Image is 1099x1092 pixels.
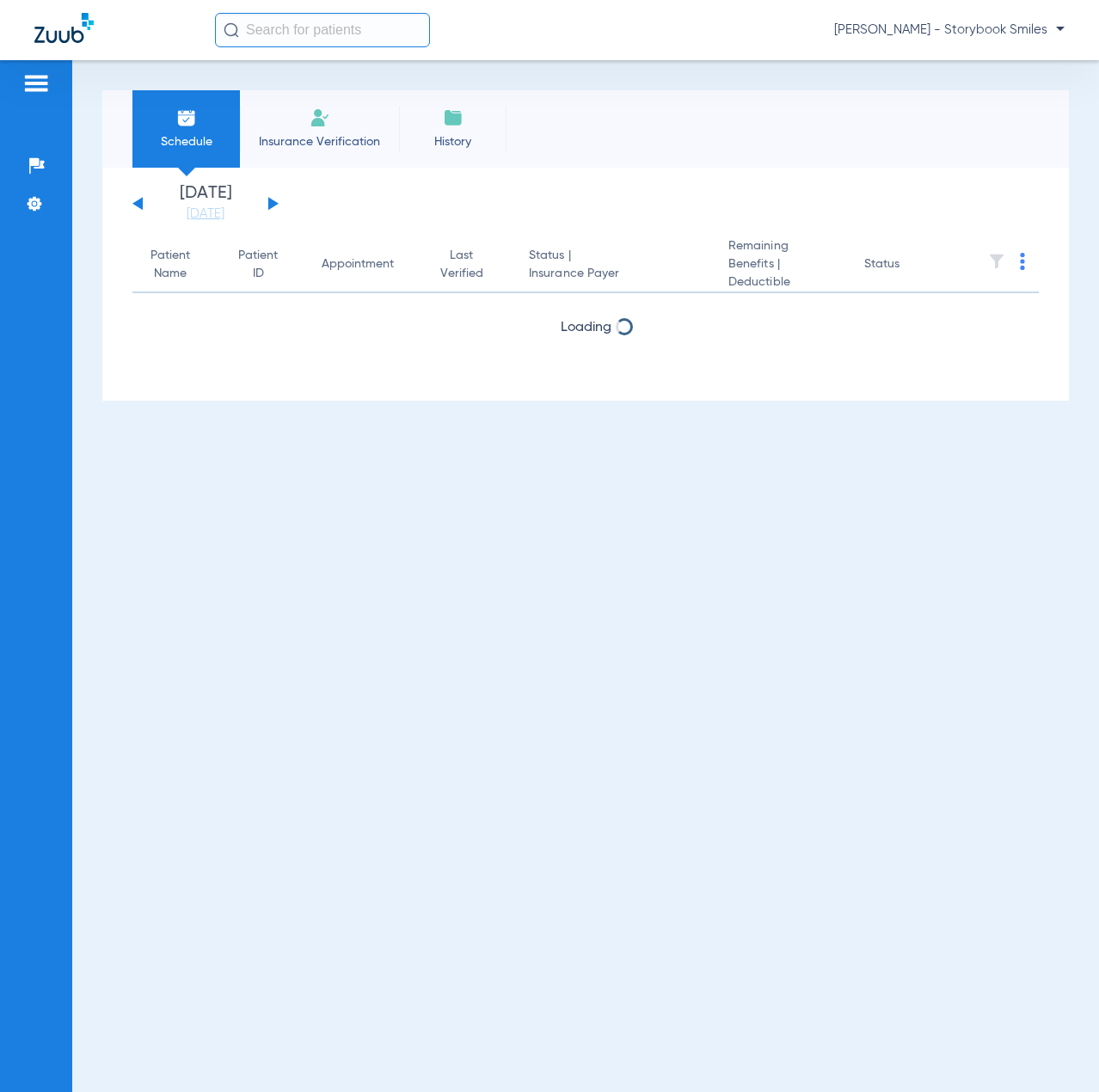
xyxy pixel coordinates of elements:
[988,253,1005,270] img: filter.svg
[154,185,257,223] li: [DATE]
[154,206,257,223] a: [DATE]
[438,247,486,283] div: Last Verified
[145,133,227,150] span: Schedule
[237,247,279,283] div: Patient ID
[728,273,837,291] span: Deductible
[715,237,850,293] th: Remaining Benefits |
[22,73,50,94] img: hamburger-icon
[834,21,1065,39] span: [PERSON_NAME] - Storybook Smiles
[215,13,430,47] input: Search for patients
[515,237,715,293] th: Status |
[322,255,394,273] div: Appointment
[1020,253,1025,270] img: group-dot-blue.svg
[322,255,410,273] div: Appointment
[176,107,197,128] img: Schedule
[443,107,464,128] img: History
[850,237,967,293] th: Status
[438,247,501,283] div: Last Verified
[146,247,210,283] div: Patient Name
[253,133,386,150] span: Insurance Verification
[310,107,330,128] img: Manual Insurance Verification
[561,321,611,334] span: Loading
[34,13,94,43] img: Zuub Logo
[146,247,194,283] div: Patient Name
[412,133,494,150] span: History
[237,247,294,283] div: Patient ID
[529,265,701,283] span: Insurance Payer
[224,22,239,38] img: Search Icon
